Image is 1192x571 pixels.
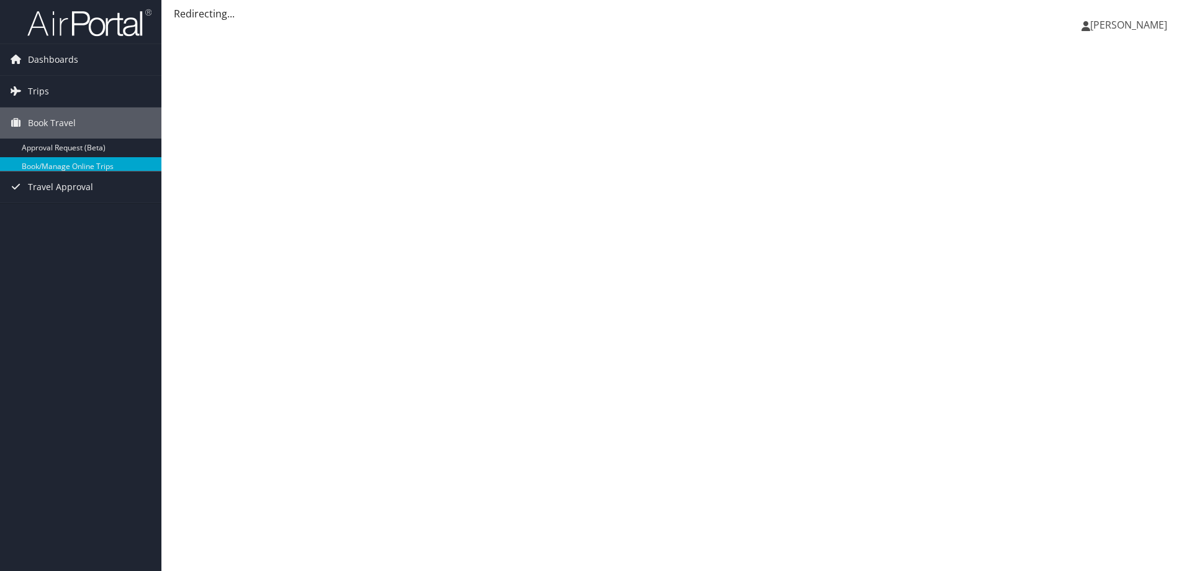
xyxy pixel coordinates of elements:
[28,76,49,107] span: Trips
[28,44,78,75] span: Dashboards
[174,6,1180,21] div: Redirecting...
[1081,6,1180,43] a: [PERSON_NAME]
[27,8,151,37] img: airportal-logo.png
[28,107,76,139] span: Book Travel
[1090,18,1167,32] span: [PERSON_NAME]
[28,171,93,203] span: Travel Approval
